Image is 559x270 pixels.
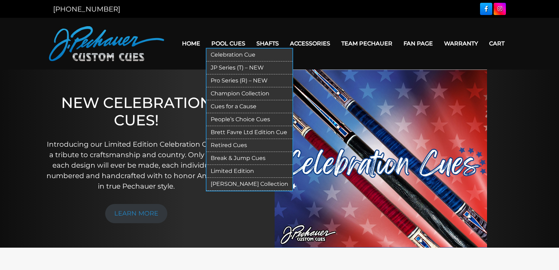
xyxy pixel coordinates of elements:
[484,35,510,52] a: Cart
[45,139,227,191] p: Introducing our Limited Edition Celebration Cues—a tribute to craftsmanship and country. Only 50 ...
[206,113,292,126] a: People’s Choice Cues
[206,74,292,87] a: Pro Series (R) – NEW
[49,26,164,61] img: Pechauer Custom Cues
[53,5,120,13] a: [PHONE_NUMBER]
[206,61,292,74] a: JP Series (T) – NEW
[438,35,484,52] a: Warranty
[398,35,438,52] a: Fan Page
[206,100,292,113] a: Cues for a Cause
[206,35,251,52] a: Pool Cues
[105,204,167,223] a: LEARN MORE
[206,49,292,61] a: Celebration Cue
[206,152,292,165] a: Break & Jump Cues
[206,139,292,152] a: Retired Cues
[251,35,284,52] a: Shafts
[176,35,206,52] a: Home
[206,126,292,139] a: Brett Favre Ltd Edition Cue
[206,87,292,100] a: Champion Collection
[336,35,398,52] a: Team Pechauer
[284,35,336,52] a: Accessories
[45,94,227,129] h1: NEW CELEBRATION CUES!
[206,178,292,191] a: [PERSON_NAME] Collection
[206,165,292,178] a: Limited Edition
